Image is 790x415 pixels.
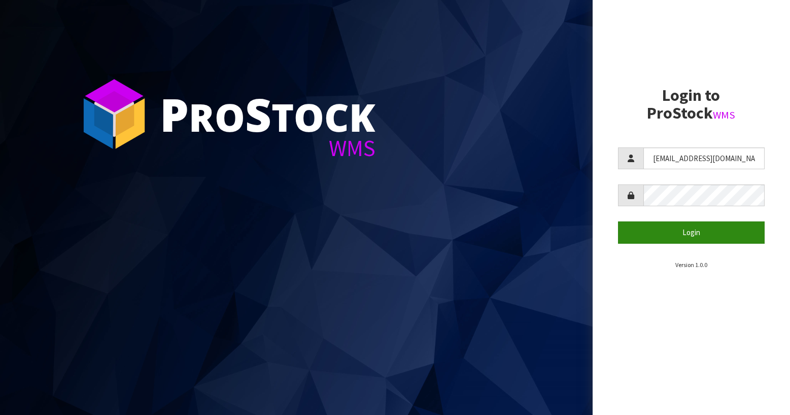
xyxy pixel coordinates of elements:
span: S [245,83,271,145]
span: P [160,83,189,145]
div: ro tock [160,91,375,137]
h2: Login to ProStock [618,87,765,122]
div: WMS [160,137,375,160]
button: Login [618,221,765,243]
small: Version 1.0.0 [675,261,707,269]
input: Username [643,147,765,169]
small: WMS [713,108,735,122]
img: ProStock Cube [76,76,152,152]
